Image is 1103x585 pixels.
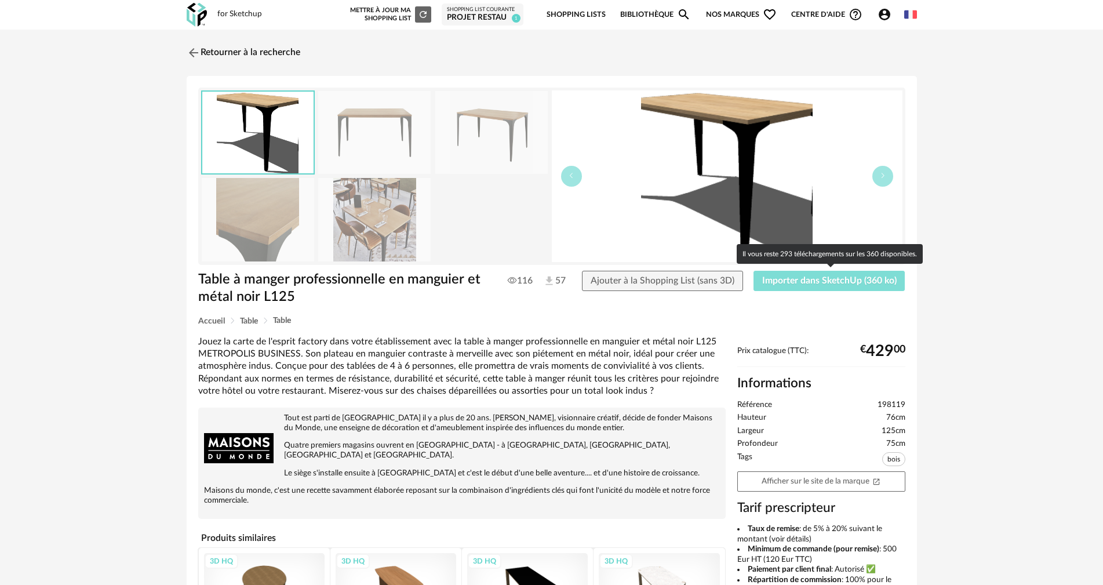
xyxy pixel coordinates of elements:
div: Il vous reste 293 téléchargements sur les 360 disponibles. [737,244,923,264]
div: 3D HQ [468,554,501,569]
span: Account Circle icon [878,8,891,21]
button: Ajouter à la Shopping List (sans 3D) [582,271,743,292]
div: 3D HQ [599,554,633,569]
span: 116 [508,275,533,286]
span: 429 [866,347,894,356]
img: thumbnail.png [202,92,314,173]
li: : Autorisé ✅ [737,565,905,575]
p: Quatre premiers magasins ouvrent en [GEOGRAPHIC_DATA] - à [GEOGRAPHIC_DATA], [GEOGRAPHIC_DATA], [... [204,441,720,460]
p: Maisons du monde, c'est une recette savamment élaborée reposant sur la combinaison d'ingrédients ... [204,486,720,506]
span: 198119 [878,400,905,410]
span: Heart Outline icon [763,8,777,21]
span: Largeur [737,426,764,437]
h4: Produits similaires [198,529,726,547]
div: Shopping List courante [447,6,518,13]
span: 1 [512,14,520,23]
img: fr [904,8,917,21]
span: Nos marques [706,1,777,28]
span: Account Circle icon [878,8,897,21]
span: Table [273,317,291,325]
span: Profondeur [737,439,778,449]
b: Taux de remise [748,525,799,533]
div: Breadcrumb [198,317,905,325]
a: Afficher sur le site de la marqueOpen In New icon [737,471,905,492]
div: for Sketchup [217,9,262,20]
div: 3D HQ [336,554,370,569]
span: 57 [543,275,560,288]
h3: Tarif prescripteur [737,500,905,517]
div: Jouez la carte de l'esprit factory dans votre établissement avec la table à manger professionnell... [198,336,726,397]
img: thumbnail.png [552,90,902,262]
span: 125cm [882,426,905,437]
span: Importer dans SketchUp (360 ko) [762,276,897,285]
a: Shopping Lists [547,1,606,28]
h1: Table à manger professionnelle en manguier et métal noir L125 [198,271,486,306]
div: 3D HQ [205,554,238,569]
img: table-a-manger-professionnelle-en-manguier-et-metal-noir-l125-1000-1-7-198119_7.jpg [318,178,431,261]
li: : de 5% à 20% suivant le montant (voir détails) [737,524,905,544]
a: BibliothèqueMagnify icon [620,1,691,28]
span: Référence [737,400,772,410]
img: Téléchargements [543,275,555,287]
span: Ajouter à la Shopping List (sans 3D) [591,276,734,285]
img: table-a-manger-professionnelle-en-manguier-et-metal-noir-l125-1000-1-7-198119_1.jpg [318,91,431,174]
img: brand logo [204,413,274,483]
p: Tout est parti de [GEOGRAPHIC_DATA] il y a plus de 20 ans. [PERSON_NAME], visionnaire créatif, dé... [204,413,720,433]
a: Retourner à la recherche [187,40,300,66]
span: 75cm [886,439,905,449]
span: Tags [737,452,752,469]
button: Importer dans SketchUp (360 ko) [753,271,905,292]
img: OXP [187,3,207,27]
div: Projet restau [447,13,518,23]
img: table-a-manger-professionnelle-en-manguier-et-metal-noir-l125-1000-1-7-198119_3.jpg [202,178,314,261]
h2: Informations [737,375,905,392]
span: Accueil [198,317,225,325]
span: bois [882,452,905,466]
b: Répartition de commission [748,576,842,584]
span: Table [240,317,258,325]
div: Prix catalogue (TTC): [737,346,905,368]
span: 76cm [886,413,905,423]
div: € 00 [860,347,905,356]
b: Minimum de commande (pour remise) [748,545,879,553]
img: table-a-manger-professionnelle-en-manguier-et-metal-noir-l125-1000-1-7-198119_2.jpg [435,91,548,174]
li: : 500 Eur HT (120 Eur TTC) [737,544,905,565]
p: Le siège s'installe ensuite à [GEOGRAPHIC_DATA] et c'est le début d'une belle aventure.... et d'u... [204,468,720,478]
span: Hauteur [737,413,766,423]
b: Paiement par client final [748,565,831,573]
span: Magnify icon [677,8,691,21]
span: Open In New icon [872,477,880,485]
span: Refresh icon [418,11,428,17]
a: Shopping List courante Projet restau 1 [447,6,518,23]
span: Centre d'aideHelp Circle Outline icon [791,8,862,21]
span: Help Circle Outline icon [849,8,862,21]
div: Mettre à jour ma Shopping List [348,6,431,23]
img: svg+xml;base64,PHN2ZyB3aWR0aD0iMjQiIGhlaWdodD0iMjQiIHZpZXdCb3g9IjAgMCAyNCAyNCIgZmlsbD0ibm9uZSIgeG... [187,46,201,60]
